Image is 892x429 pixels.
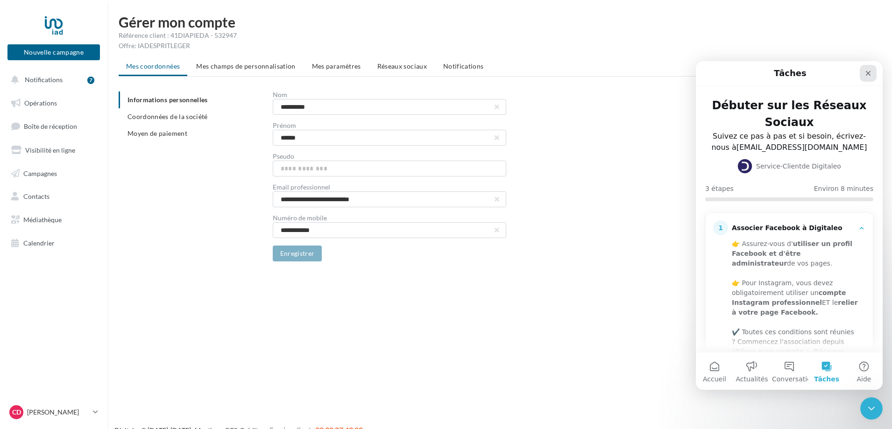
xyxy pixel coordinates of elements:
[273,184,506,190] div: Email professionnel
[6,233,102,253] a: Calendrier
[24,122,77,130] span: Boîte de réception
[25,76,63,84] span: Notifications
[273,122,506,129] div: Prénom
[127,129,187,137] span: Moyen de paiement
[273,215,506,221] div: Numéro de mobile
[6,164,102,183] a: Campagnes
[23,192,50,200] span: Contacts
[6,141,102,160] a: Visibilité en ligne
[127,113,208,120] span: Coordonnées de la société
[87,77,94,84] div: 7
[119,41,881,50] div: Offre: IADESPRITLEGER
[23,169,57,177] span: Campagnes
[12,408,21,417] span: CD
[273,246,322,261] button: Enregistrer
[119,31,881,40] div: Référence client : 41DIAPIEDA - 532947
[273,91,506,98] div: Nom
[6,116,102,136] a: Boîte de réception
[312,62,361,70] span: Mes paramètres
[23,239,55,247] span: Calendrier
[7,403,100,421] a: CD [PERSON_NAME]
[860,397,883,420] iframe: Intercom live chat
[25,146,75,154] span: Visibilité en ligne
[6,210,102,230] a: Médiathèque
[24,99,57,107] span: Opérations
[6,70,98,90] button: Notifications 7
[7,44,100,60] button: Nouvelle campagne
[377,62,427,70] span: Réseaux sociaux
[443,62,484,70] span: Notifications
[196,62,296,70] span: Mes champs de personnalisation
[23,216,62,224] span: Médiathèque
[6,93,102,113] a: Opérations
[696,61,883,390] iframe: Intercom live chat
[119,15,881,29] h1: Gérer mon compte
[6,187,102,206] a: Contacts
[27,408,89,417] p: [PERSON_NAME]
[273,153,506,160] div: Pseudo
